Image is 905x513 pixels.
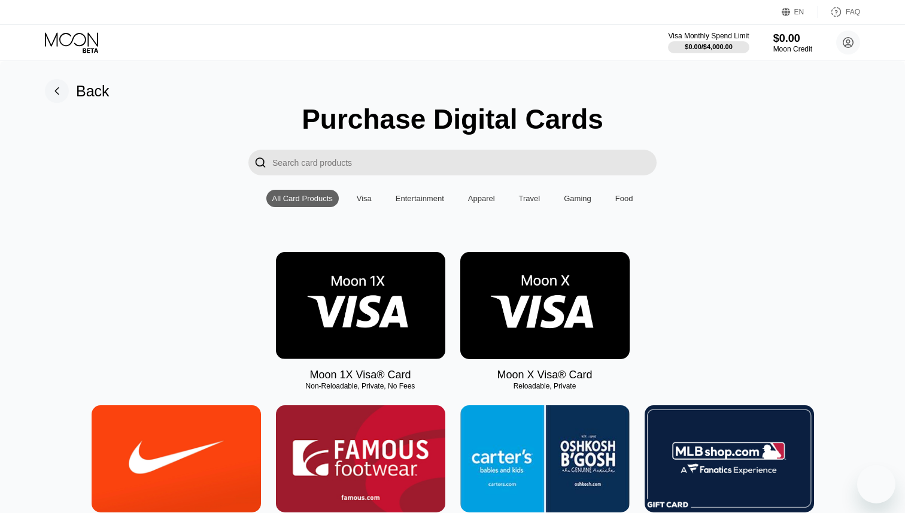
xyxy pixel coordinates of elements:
div: Travel [519,194,540,203]
div:  [248,150,272,175]
div: Entertainment [396,194,444,203]
div: FAQ [846,8,860,16]
div: Moon 1X Visa® Card [309,369,411,381]
div: Food [615,194,633,203]
div: Food [609,190,639,207]
div: Reloadable, Private [460,382,630,390]
iframe: Button to launch messaging window [857,465,895,503]
div: Moon Credit [773,45,812,53]
div: Apparel [462,190,501,207]
div: Entertainment [390,190,450,207]
div: EN [782,6,818,18]
div: All Card Products [272,194,333,203]
div: $0.00 / $4,000.00 [685,43,733,50]
div: Travel [513,190,546,207]
div: $0.00Moon Credit [773,32,812,53]
div: $0.00 [773,32,812,45]
div: Purchase Digital Cards [302,103,603,135]
div: Non-Reloadable, Private, No Fees [276,382,445,390]
div: Visa Monthly Spend Limit [668,32,749,40]
div:  [254,156,266,169]
div: Back [45,79,110,103]
div: EN [794,8,804,16]
div: Visa [357,194,372,203]
div: Visa Monthly Spend Limit$0.00/$4,000.00 [668,32,749,53]
div: FAQ [818,6,860,18]
div: Back [76,83,110,100]
input: Search card products [272,150,657,175]
div: Visa [351,190,378,207]
div: Moon X Visa® Card [497,369,592,381]
div: Gaming [558,190,597,207]
div: Apparel [468,194,495,203]
div: All Card Products [266,190,339,207]
div: Gaming [564,194,591,203]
